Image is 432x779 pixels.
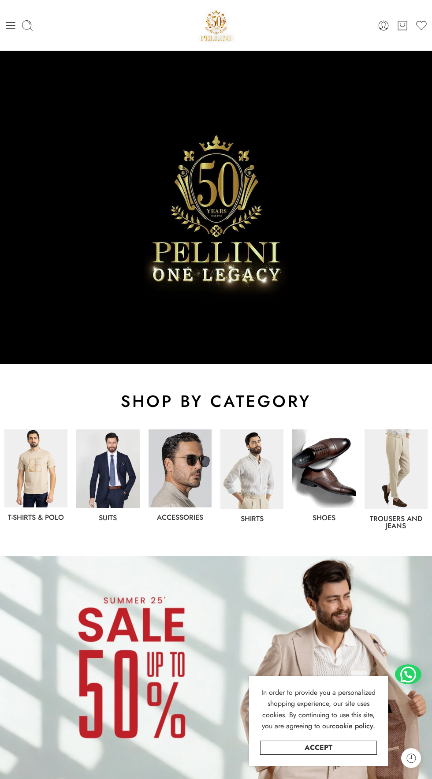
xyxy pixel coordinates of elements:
a: Wishlist [415,19,428,32]
span: In order to provide you a personalized shopping experience, our site uses cookies. By continuing ... [261,687,376,731]
a: cookie policy. [332,720,375,732]
a: Login / Register [377,19,390,32]
img: Pellini [197,7,235,44]
a: Accept [260,741,377,755]
a: Cart [396,19,409,32]
a: Shirts [241,514,264,524]
a: Trousers and jeans [370,514,422,531]
a: Accessories [157,512,203,522]
a: Pellini - [197,7,235,44]
h2: shop by category [4,391,428,412]
a: T-Shirts & Polo [8,512,64,522]
a: shoes [313,513,335,523]
a: Suits [99,513,117,523]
